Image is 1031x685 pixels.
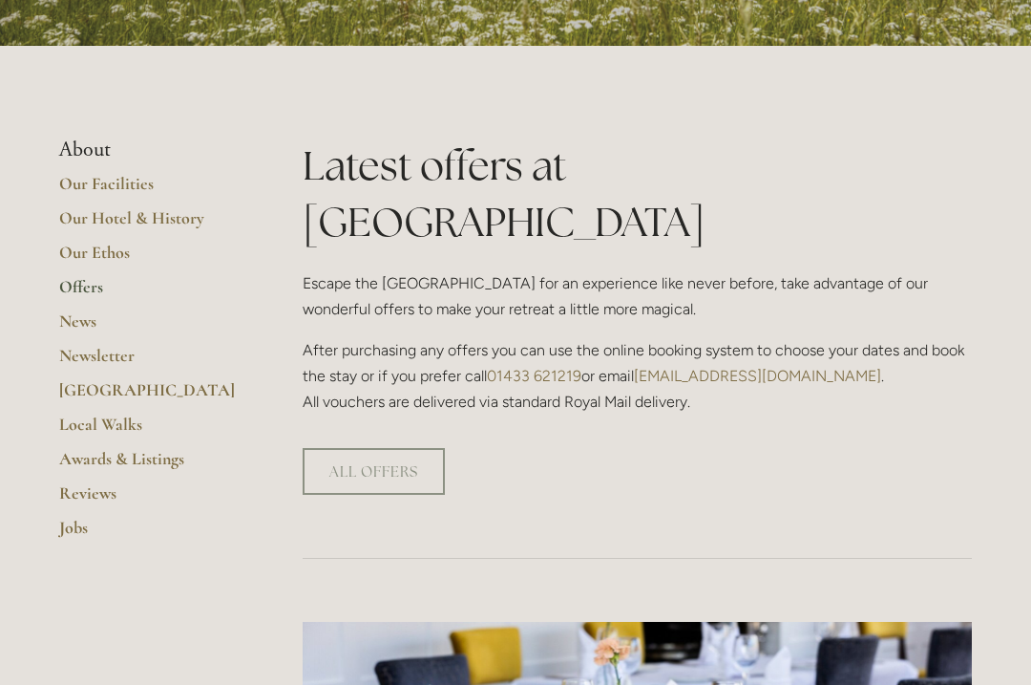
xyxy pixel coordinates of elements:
a: 01433 621219 [487,367,581,385]
a: Our Facilities [59,173,242,207]
a: [GEOGRAPHIC_DATA] [59,379,242,414]
h1: Latest offers at [GEOGRAPHIC_DATA] [303,138,972,250]
a: Awards & Listings [59,448,242,482]
li: About [59,138,242,162]
p: Escape the [GEOGRAPHIC_DATA] for an experience like never before, take advantage of our wonderful... [303,270,972,322]
a: Newsletter [59,345,242,379]
a: Offers [59,276,242,310]
a: Our Ethos [59,242,242,276]
a: Reviews [59,482,242,517]
a: Local Walks [59,414,242,448]
p: After purchasing any offers you can use the online booking system to choose your dates and book t... [303,337,972,416]
a: Jobs [59,517,242,551]
a: ALL OFFERS [303,448,445,495]
a: News [59,310,242,345]
a: [EMAIL_ADDRESS][DOMAIN_NAME] [634,367,881,385]
a: Our Hotel & History [59,207,242,242]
